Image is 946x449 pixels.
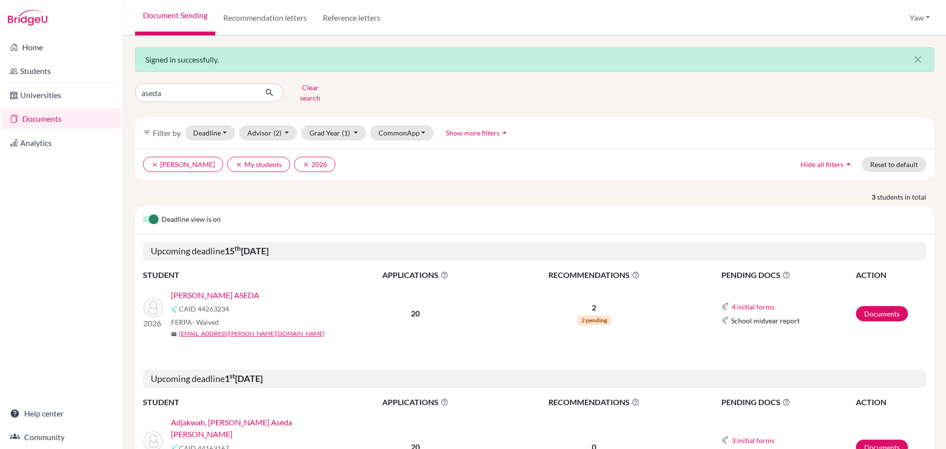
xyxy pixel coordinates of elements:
th: STUDENT [143,396,340,409]
img: Common App logo [171,305,179,313]
th: ACTION [855,396,926,409]
span: PENDING DOCS [721,269,855,281]
img: Common App logo [721,316,729,324]
button: Deadline [185,125,235,140]
span: APPLICATIONS [340,396,490,408]
span: APPLICATIONS [340,269,490,281]
p: 2 [491,302,697,313]
span: FERPA [171,317,219,327]
th: ACTION [855,269,926,281]
sup: st [230,372,235,380]
a: Adjakwah, [PERSON_NAME] Aseda [PERSON_NAME] [171,416,347,440]
img: Bridge-U [8,10,47,26]
button: Show more filtersarrow_drop_up [438,125,518,140]
button: Grad Year(1) [301,125,366,140]
h5: Upcoming deadline [143,370,926,388]
img: Common App logo [721,303,729,311]
input: Find student by name... [135,83,257,102]
button: clear2026 [294,157,336,172]
i: filter_list [143,129,151,137]
sup: th [235,244,241,252]
button: 3 initial forms [731,435,775,446]
i: arrow_drop_up [500,128,509,138]
b: 20 [411,309,420,318]
a: [EMAIL_ADDRESS][PERSON_NAME][DOMAIN_NAME] [179,329,325,338]
span: - Waived [192,318,219,326]
span: students in total [877,192,934,202]
span: Show more filters [446,129,500,137]
strong: 3 [872,192,877,202]
i: arrow_drop_up [844,159,853,169]
button: clear[PERSON_NAME] [143,157,223,172]
a: Universities [2,85,121,105]
span: Filter by [153,128,181,138]
div: Signed in successfully. [135,47,934,72]
button: Close [902,48,934,71]
span: mail [171,331,177,337]
a: Students [2,61,121,81]
span: PENDING DOCS [721,396,855,408]
th: STUDENT [143,269,340,281]
img: AGYEPONG, KWAKU ASEDA [143,298,163,317]
button: Clear search [283,80,338,105]
button: Yaw [905,8,934,27]
button: Reset to default [862,157,926,172]
a: [PERSON_NAME] ASEDA [171,289,259,301]
i: close [912,54,924,66]
h5: Upcoming deadline [143,242,926,261]
button: Hide all filtersarrow_drop_up [792,157,862,172]
a: Documents [856,306,908,321]
a: Analytics [2,133,121,153]
span: RECOMMENDATIONS [491,396,697,408]
span: School midyear report [731,315,800,326]
i: clear [151,161,158,168]
span: (2) [273,129,281,137]
img: Common App logo [721,436,729,444]
button: clearMy students [227,157,290,172]
p: 2026 [143,317,163,329]
button: 4 initial forms [731,301,775,312]
a: Home [2,37,121,57]
button: CommonApp [370,125,434,140]
button: Advisor(2) [239,125,298,140]
i: clear [303,161,309,168]
span: CAID 44263234 [179,304,229,314]
a: Community [2,427,121,447]
span: RECOMMENDATIONS [491,269,697,281]
a: Documents [2,109,121,129]
span: Hide all filters [801,160,844,169]
span: Deadline view is on [162,214,221,226]
b: 1 [DATE] [225,373,263,384]
a: Help center [2,404,121,423]
span: (1) [342,129,350,137]
i: clear [236,161,242,168]
b: 15 [DATE] [225,245,269,256]
span: 2 pending [577,315,611,325]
